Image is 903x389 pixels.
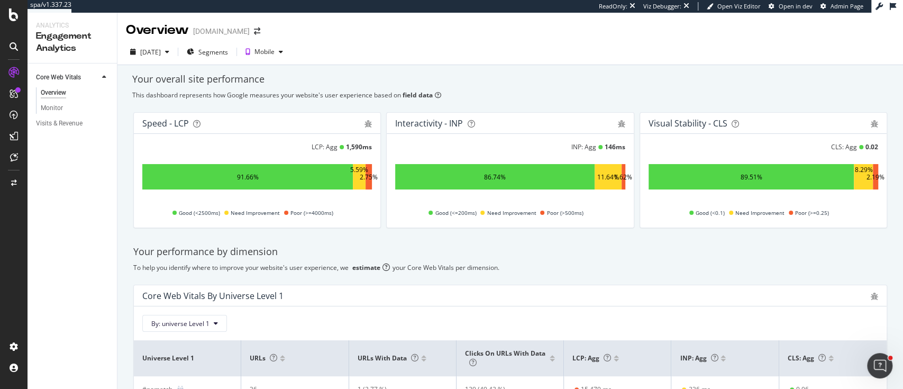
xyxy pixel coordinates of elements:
[183,43,232,60] button: Segments
[546,206,583,219] span: Poor (>500ms)
[237,173,259,182] div: 91.66%
[358,354,418,363] span: URLs with data
[360,173,378,182] div: 2.75%
[820,2,863,11] a: Admin Page
[142,354,230,363] span: universe Level 1
[779,2,813,10] span: Open in dev
[36,72,81,83] div: Core Web Vitals
[41,103,63,114] div: Monitor
[707,2,761,11] a: Open Viz Editor
[395,118,463,129] div: Interactivity - INP
[241,43,287,60] button: Mobile
[867,353,892,378] iframe: Intercom live chat
[465,349,545,367] span: Clicks on URLs with data
[597,173,619,182] div: 11.64%
[151,319,209,328] span: By: universe Level 1
[769,2,813,11] a: Open in dev
[741,173,762,182] div: 89.51%
[649,118,727,129] div: Visual Stability - CLS
[599,2,627,11] div: ReadOnly:
[403,91,433,99] b: field data
[142,118,189,129] div: Speed - LCP
[36,30,108,55] div: Engagement Analytics
[179,206,220,219] span: Good (<2500ms)
[643,2,681,11] div: Viz Debugger:
[831,142,857,151] div: CLS: Agg
[487,206,536,219] span: Need Improvement
[254,49,275,55] div: Mobile
[41,87,110,98] a: Overview
[618,120,625,128] div: bug
[36,118,83,129] div: Visits & Revenue
[254,28,260,35] div: arrow-right-arrow-left
[871,120,878,128] div: bug
[41,87,66,98] div: Overview
[352,263,380,272] div: estimate
[140,48,161,57] div: [DATE]
[435,206,476,219] span: Good (<=200ms)
[605,142,625,151] div: 146 ms
[126,43,174,60] button: [DATE]
[133,245,887,259] div: Your performance by dimension
[36,21,108,30] div: Analytics
[132,73,888,86] div: Your overall site performance
[572,354,611,363] span: LCP: Agg
[193,26,250,37] div: [DOMAIN_NAME]
[484,173,506,182] div: 86.74%
[36,118,110,129] a: Visits & Revenue
[854,165,872,188] div: 8.29%
[142,315,227,332] button: By: universe Level 1
[614,173,632,182] div: 1.62%
[831,2,863,10] span: Admin Page
[142,291,284,301] div: Core Web Vitals By universe Level 1
[250,354,277,363] span: URLs
[696,206,725,219] span: Good (<0.1)
[350,165,368,188] div: 5.59%
[198,48,228,57] span: Segments
[133,263,887,272] div: To help you identify where to improve your website's user experience, we your Core Web Vitals per...
[735,206,785,219] span: Need Improvement
[312,142,338,151] div: LCP: Agg
[571,142,596,151] div: INP: Agg
[795,206,829,219] span: Poor (>=0.25)
[717,2,761,10] span: Open Viz Editor
[866,173,884,182] div: 2.19%
[346,142,372,151] div: 1,590 ms
[231,206,280,219] span: Need Improvement
[788,354,826,363] span: CLS: Agg
[132,91,888,99] div: This dashboard represents how Google measures your website's user experience based on
[126,21,189,39] div: Overview
[364,120,372,128] div: bug
[41,103,110,114] a: Monitor
[865,142,878,151] div: 0.02
[680,354,718,363] span: INP: Agg
[290,206,333,219] span: Poor (>=4000ms)
[871,293,878,300] div: bug
[36,72,99,83] a: Core Web Vitals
